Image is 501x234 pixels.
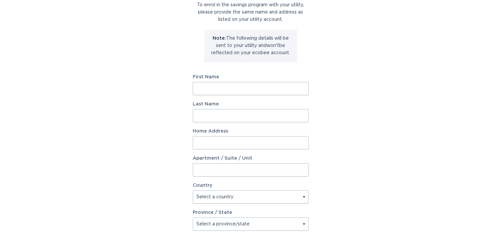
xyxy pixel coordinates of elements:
label: Home Address [193,129,309,134]
label: Apartment / Suite / Unit [193,156,309,161]
label: First Name [193,75,309,79]
p: The following details will be sent to your utility and won't be reflected on your ecobee account. [209,35,292,57]
label: Country [193,183,212,188]
strong: Note: [213,36,226,41]
label: Province / State [193,210,232,215]
label: Last Name [193,102,309,106]
div: To enrol in the savings program with your utility, please provide the same name and address as li... [193,1,309,23]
